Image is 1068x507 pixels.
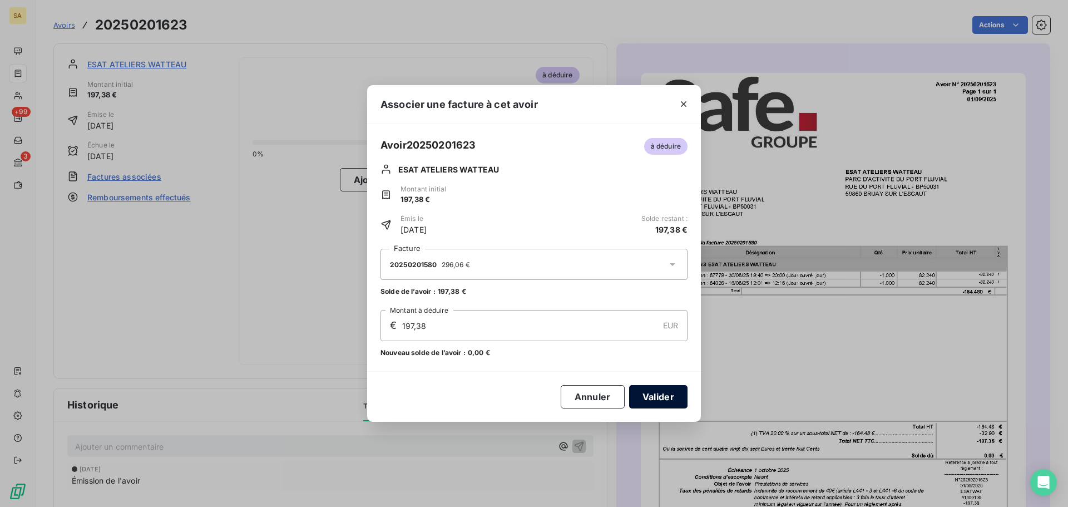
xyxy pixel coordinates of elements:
span: 20250201580 [390,260,437,269]
span: 296,06 € [442,260,470,269]
span: à déduire [644,138,688,155]
span: Solde restant : [641,214,688,224]
span: 197,38 € [400,194,446,205]
div: Open Intercom Messenger [1030,469,1057,496]
span: 197,38 € [655,224,688,235]
span: Solde de l’avoir : [380,287,436,297]
span: ESAT ATELIERS WATTEAU [398,164,499,175]
span: 197,38 € [438,287,466,297]
span: [DATE] [400,224,427,235]
span: Avoir 20250201623 [380,137,476,152]
span: Montant initial [400,184,446,194]
span: Associer une facture à cet avoir [380,97,538,112]
span: Émis le [400,214,427,224]
button: Annuler [561,385,625,408]
span: Nouveau solde de l’avoir : [380,348,466,358]
span: 0,00 € [468,348,490,358]
button: Valider [629,385,688,408]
